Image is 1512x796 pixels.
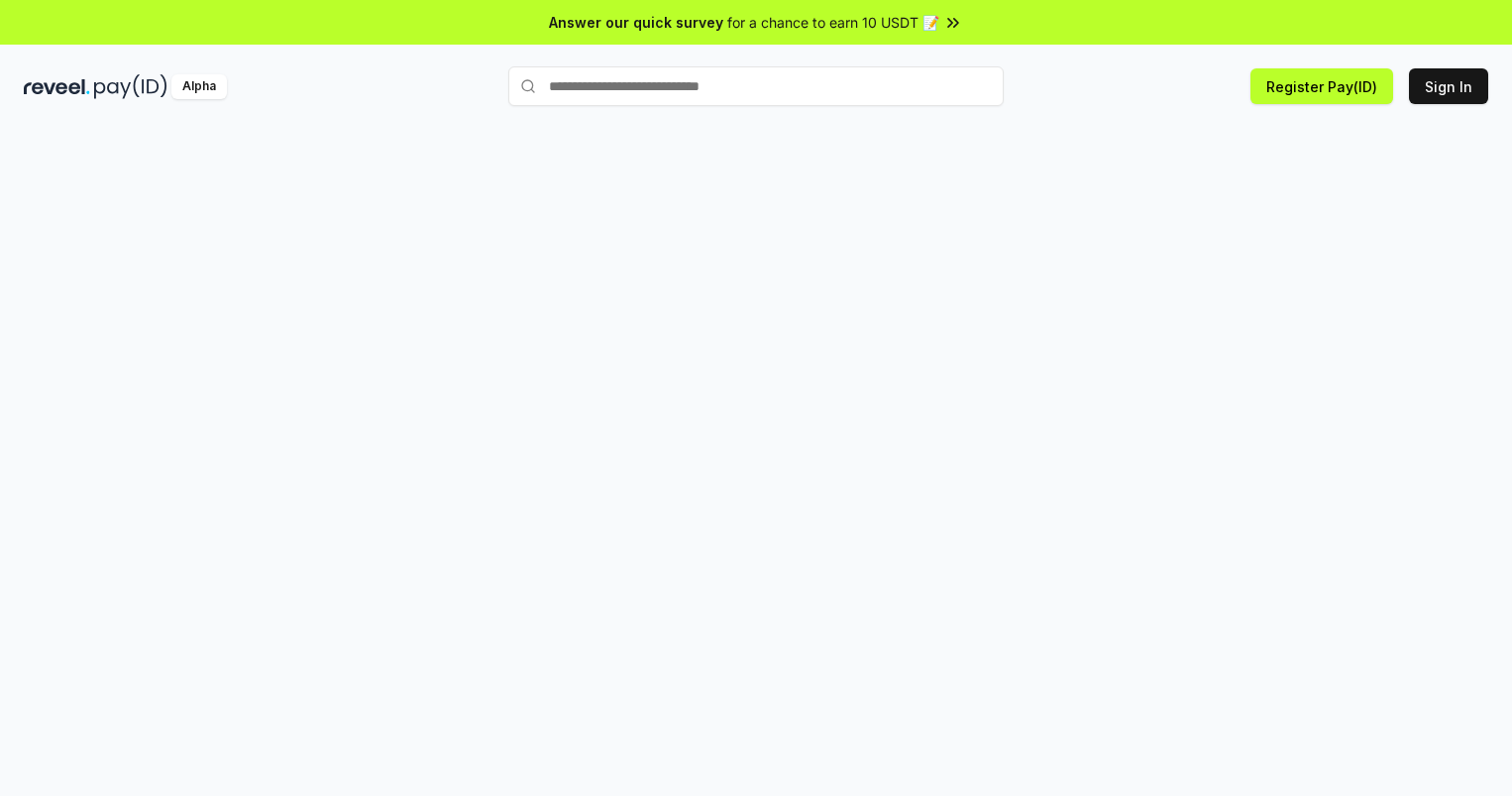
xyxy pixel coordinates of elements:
[171,74,227,99] div: Alpha
[1409,68,1488,104] button: Sign In
[549,12,723,33] span: Answer our quick survey
[94,74,167,99] img: pay_id
[727,12,939,33] span: for a chance to earn 10 USDT 📝
[1250,68,1393,104] button: Register Pay(ID)
[24,74,90,99] img: reveel_dark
